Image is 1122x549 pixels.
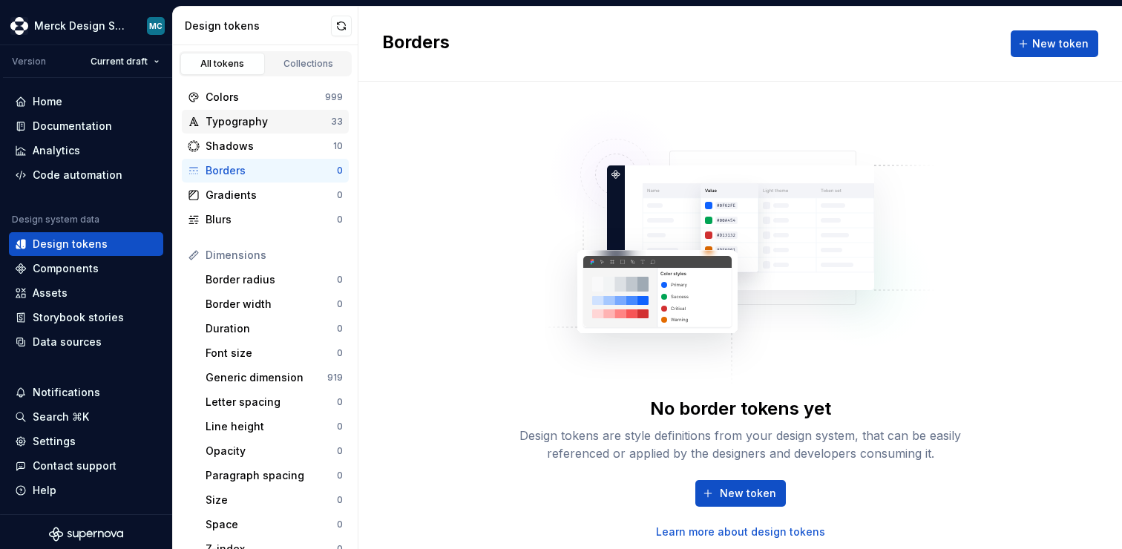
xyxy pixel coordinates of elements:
[200,464,349,487] a: Paragraph spacing0
[33,168,122,183] div: Code automation
[272,58,346,70] div: Collections
[331,116,343,128] div: 33
[206,272,337,287] div: Border radius
[206,188,337,203] div: Gradients
[206,468,337,483] div: Paragraph spacing
[182,183,349,207] a: Gradients0
[337,445,343,457] div: 0
[337,470,343,481] div: 0
[206,114,331,129] div: Typography
[33,335,102,349] div: Data sources
[200,317,349,341] a: Duration0
[182,159,349,183] a: Borders0
[33,237,108,252] div: Design tokens
[1032,36,1089,51] span: New token
[182,110,349,134] a: Typography33
[9,430,163,453] a: Settings
[9,381,163,404] button: Notifications
[206,163,337,178] div: Borders
[337,298,343,310] div: 0
[720,486,776,501] span: New token
[182,134,349,158] a: Shadows10
[33,143,80,158] div: Analytics
[33,410,89,424] div: Search ⌘K
[182,208,349,231] a: Blurs0
[3,10,169,42] button: Merck Design SystemMC
[33,261,99,276] div: Components
[182,85,349,109] a: Colors999
[656,525,825,539] a: Learn more about design tokens
[91,56,148,68] span: Current draft
[9,163,163,187] a: Code automation
[337,189,343,201] div: 0
[333,140,343,152] div: 10
[149,20,163,32] div: MC
[200,366,349,389] a: Generic dimension919
[382,30,450,57] h2: Borders
[206,370,327,385] div: Generic dimension
[84,51,166,72] button: Current draft
[33,483,56,498] div: Help
[206,395,337,410] div: Letter spacing
[200,292,349,316] a: Border width0
[200,390,349,414] a: Letter spacing0
[206,212,337,227] div: Blurs
[337,347,343,359] div: 0
[206,248,343,263] div: Dimensions
[9,114,163,138] a: Documentation
[695,480,786,507] button: New token
[12,56,46,68] div: Version
[9,90,163,114] a: Home
[33,434,76,449] div: Settings
[206,90,325,105] div: Colors
[33,458,117,473] div: Contact support
[9,139,163,162] a: Analytics
[33,385,100,400] div: Notifications
[503,427,978,462] div: Design tokens are style definitions from your design system, that can be easily referenced or app...
[206,444,337,458] div: Opacity
[650,397,831,421] div: No border tokens yet
[9,232,163,256] a: Design tokens
[206,419,337,434] div: Line height
[337,214,343,226] div: 0
[327,372,343,384] div: 919
[337,421,343,433] div: 0
[325,91,343,103] div: 999
[337,494,343,506] div: 0
[186,58,260,70] div: All tokens
[206,346,337,361] div: Font size
[206,297,337,312] div: Border width
[10,17,28,35] img: 317a9594-9ec3-41ad-b59a-e557b98ff41d.png
[200,439,349,463] a: Opacity0
[337,396,343,408] div: 0
[206,493,337,507] div: Size
[33,94,62,109] div: Home
[9,454,163,478] button: Contact support
[337,323,343,335] div: 0
[337,165,343,177] div: 0
[12,214,99,226] div: Design system data
[33,310,124,325] div: Storybook stories
[337,519,343,530] div: 0
[206,139,333,154] div: Shadows
[33,119,112,134] div: Documentation
[9,281,163,305] a: Assets
[1011,30,1098,57] button: New token
[185,19,331,33] div: Design tokens
[200,341,349,365] a: Font size0
[49,527,123,542] svg: Supernova Logo
[9,306,163,329] a: Storybook stories
[200,513,349,536] a: Space0
[200,415,349,438] a: Line height0
[34,19,129,33] div: Merck Design System
[200,488,349,512] a: Size0
[9,405,163,429] button: Search ⌘K
[9,257,163,280] a: Components
[337,274,343,286] div: 0
[33,286,68,300] div: Assets
[9,479,163,502] button: Help
[9,330,163,354] a: Data sources
[206,321,337,336] div: Duration
[206,517,337,532] div: Space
